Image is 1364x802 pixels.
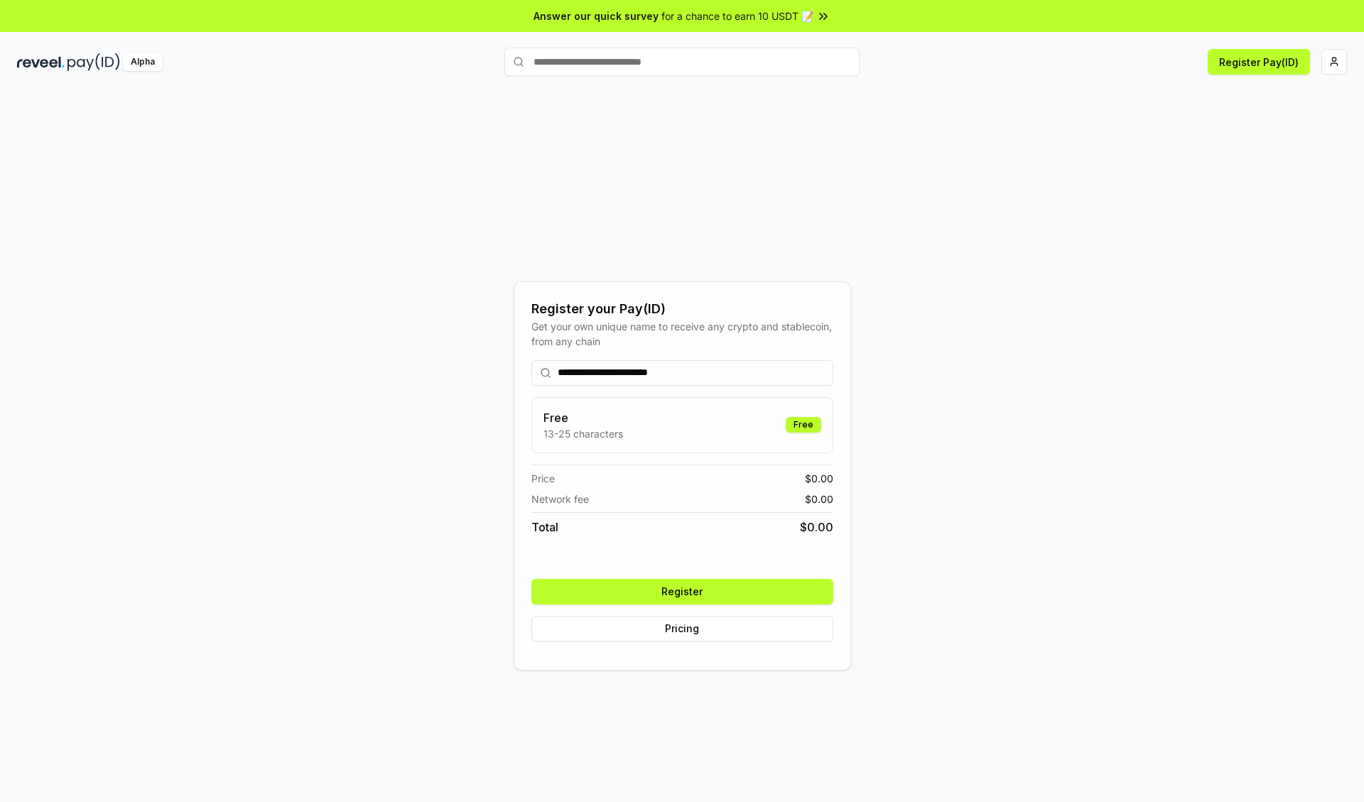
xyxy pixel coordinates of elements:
[805,471,833,486] span: $ 0.00
[531,492,589,506] span: Network fee
[531,519,558,536] span: Total
[543,409,623,426] h3: Free
[531,319,833,349] div: Get your own unique name to receive any crypto and stablecoin, from any chain
[67,53,120,71] img: pay_id
[531,299,833,319] div: Register your Pay(ID)
[661,9,813,23] span: for a chance to earn 10 USDT 📝
[543,426,623,441] p: 13-25 characters
[531,579,833,605] button: Register
[531,471,555,486] span: Price
[805,492,833,506] span: $ 0.00
[786,417,821,433] div: Free
[123,53,163,71] div: Alpha
[800,519,833,536] span: $ 0.00
[534,9,659,23] span: Answer our quick survey
[17,53,65,71] img: reveel_dark
[1208,49,1310,75] button: Register Pay(ID)
[531,616,833,641] button: Pricing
